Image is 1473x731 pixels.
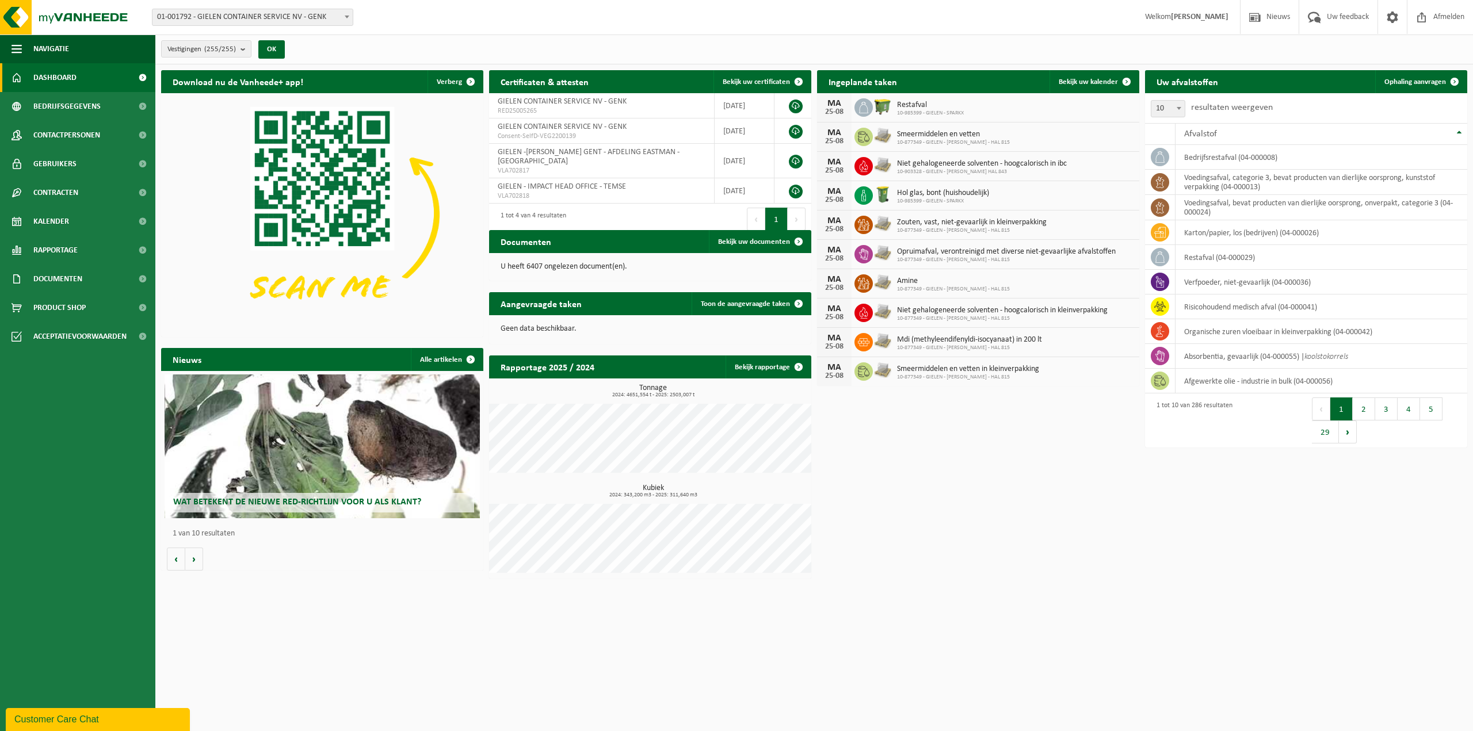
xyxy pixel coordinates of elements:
[897,345,1042,351] span: 10-877349 - GIELEN - [PERSON_NAME] - HAL 815
[173,530,478,538] p: 1 van 10 resultaten
[498,123,627,131] span: GIELEN CONTAINER SERVICE NV - GENK
[1176,319,1467,344] td: organische zuren vloeibaar in kleinverpakking (04-000042)
[498,106,705,116] span: RED25005265
[897,218,1047,227] span: Zouten, vast, niet-gevaarlijk in kleinverpakking
[897,257,1116,263] span: 10-877349 - GIELEN - [PERSON_NAME] - HAL 815
[788,208,806,231] button: Next
[897,227,1047,234] span: 10-877349 - GIELEN - [PERSON_NAME] - HAL 815
[258,40,285,59] button: OK
[726,355,810,378] a: Bekijk rapportage
[873,185,892,204] img: WB-0240-HPE-GN-50
[897,374,1039,381] span: 10-877349 - GIELEN - [PERSON_NAME] - HAL 815
[823,216,846,225] div: MA
[1151,396,1232,445] div: 1 tot 10 van 286 resultaten
[495,206,566,232] div: 1 tot 4 van 4 resultaten
[823,99,846,108] div: MA
[1176,245,1467,270] td: restafval (04-000029)
[823,196,846,204] div: 25-08
[501,325,800,333] p: Geen data beschikbaar.
[428,70,482,93] button: Verberg
[33,121,100,150] span: Contactpersonen
[765,208,788,231] button: 1
[1176,170,1467,195] td: voedingsafval, categorie 3, bevat producten van dierlijke oorsprong, kunststof verpakking (04-000...
[873,243,892,263] img: LP-PA-00000-WDN-11
[152,9,353,25] span: 01-001792 - GIELEN CONTAINER SERVICE NV - GENK
[718,238,790,246] span: Bekijk uw documenten
[1339,420,1357,443] button: Next
[873,273,892,292] img: LP-PA-00000-WDN-11
[1059,78,1118,86] span: Bekijk uw kalender
[1304,353,1348,361] i: koolstokorrels
[498,132,705,141] span: Consent-SelfD-VEG2200139
[165,374,480,518] a: Wat betekent de nieuwe RED-richtlijn voor u als klant?
[498,97,627,106] span: GIELEN CONTAINER SERVICE NV - GENK
[873,361,892,380] img: LP-PA-00000-WDN-11
[823,108,846,116] div: 25-08
[715,118,774,144] td: [DATE]
[33,236,78,265] span: Rapportage
[873,302,892,322] img: LP-PA-00000-WDN-11
[1050,70,1138,93] a: Bekijk uw kalender
[823,128,846,137] div: MA
[161,40,251,58] button: Vestigingen(255/255)
[823,275,846,284] div: MA
[897,335,1042,345] span: Mdi (methyleendifenyldi-isocyanaat) in 200 lt
[152,9,353,26] span: 01-001792 - GIELEN CONTAINER SERVICE NV - GENK
[495,392,811,398] span: 2024: 4651,554 t - 2025: 2503,007 t
[897,130,1010,139] span: Smeermiddelen en vetten
[897,169,1067,175] span: 10-903328 - GIELEN - [PERSON_NAME] HAL 843
[6,706,192,731] iframe: chat widget
[1398,397,1420,420] button: 4
[1375,70,1466,93] a: Ophaling aanvragen
[1145,70,1230,93] h2: Uw afvalstoffen
[495,384,811,398] h3: Tonnage
[437,78,462,86] span: Verberg
[897,247,1116,257] span: Opruimafval, verontreinigd met diverse niet-gevaarlijke afvalstoffen
[185,548,203,571] button: Volgende
[817,70,909,93] h2: Ingeplande taken
[204,45,236,53] count: (255/255)
[715,144,774,178] td: [DATE]
[33,150,77,178] span: Gebruikers
[495,484,811,498] h3: Kubiek
[823,246,846,255] div: MA
[161,348,213,370] h2: Nieuws
[489,230,563,252] h2: Documenten
[1176,344,1467,369] td: absorbentia, gevaarlijk (04-000055) |
[33,265,82,293] span: Documenten
[489,292,593,315] h2: Aangevraagde taken
[167,548,185,571] button: Vorige
[713,70,810,93] a: Bekijk uw certificaten
[173,497,421,507] span: Wat betekent de nieuwe RED-richtlijn voor u als klant?
[823,284,846,292] div: 25-08
[1176,369,1467,393] td: afgewerkte olie - industrie in bulk (04-000056)
[489,355,606,378] h2: Rapportage 2025 / 2024
[692,292,810,315] a: Toon de aangevraagde taken
[715,178,774,204] td: [DATE]
[823,334,846,343] div: MA
[498,182,626,191] span: GIELEN - IMPACT HEAD OFFICE - TEMSE
[1176,270,1467,294] td: verfpoeder, niet-gevaarlijk (04-000036)
[498,192,705,201] span: VLA702818
[1330,397,1353,420] button: 1
[1176,220,1467,245] td: karton/papier, los (bedrijven) (04-000026)
[897,306,1108,315] span: Niet gehalogeneerde solventen - hoogcalorisch in kleinverpakking
[823,187,846,196] div: MA
[701,300,790,308] span: Toon de aangevraagde taken
[897,139,1010,146] span: 10-877349 - GIELEN - [PERSON_NAME] - HAL 815
[823,158,846,167] div: MA
[823,313,846,322] div: 25-08
[1151,100,1185,117] span: 10
[1375,397,1398,420] button: 3
[823,225,846,234] div: 25-08
[33,35,69,63] span: Navigatie
[1191,103,1273,112] label: resultaten weergeven
[1184,129,1217,139] span: Afvalstof
[498,148,680,166] span: GIELEN -[PERSON_NAME] GENT - AFDELING EASTMAN - [GEOGRAPHIC_DATA]
[823,137,846,146] div: 25-08
[723,78,790,86] span: Bekijk uw certificaten
[161,70,315,93] h2: Download nu de Vanheede+ app!
[873,126,892,146] img: LP-PA-00000-WDN-11
[1312,397,1330,420] button: Previous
